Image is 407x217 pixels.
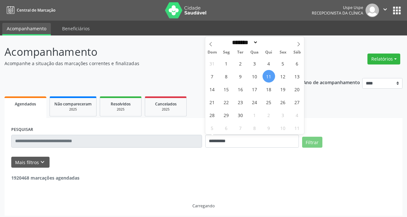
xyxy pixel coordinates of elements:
[248,96,261,108] span: Setembro 24, 2025
[234,122,247,134] span: Outubro 7, 2025
[302,137,322,148] button: Filtrar
[248,122,261,134] span: Outubro 8, 2025
[312,10,363,16] span: Recepcionista da clínica
[291,122,303,134] span: Outubro 11, 2025
[205,50,219,54] span: Dom
[54,107,92,112] div: 2025
[247,50,262,54] span: Qua
[263,83,275,95] span: Setembro 18, 2025
[263,122,275,134] span: Outubro 9, 2025
[220,70,233,83] span: Setembro 8, 2025
[277,83,289,95] span: Setembro 19, 2025
[365,4,379,17] img: img
[262,50,276,54] span: Qui
[206,109,218,121] span: Setembro 28, 2025
[192,203,215,209] div: Carregando
[234,109,247,121] span: Setembro 30, 2025
[234,57,247,70] span: Setembro 2, 2025
[5,5,55,15] a: Central de Marcação
[11,157,50,168] button: Mais filtroskeyboard_arrow_down
[220,57,233,70] span: Setembro 1, 2025
[155,101,177,107] span: Cancelados
[248,70,261,83] span: Setembro 10, 2025
[220,122,233,134] span: Outubro 6, 2025
[303,78,360,86] p: Ano de acompanhamento
[105,107,137,112] div: 2025
[277,57,289,70] span: Setembro 5, 2025
[263,70,275,83] span: Setembro 11, 2025
[219,50,233,54] span: Seg
[206,70,218,83] span: Setembro 7, 2025
[206,96,218,108] span: Setembro 21, 2025
[206,57,218,70] span: Agosto 31, 2025
[277,109,289,121] span: Outubro 3, 2025
[248,57,261,70] span: Setembro 3, 2025
[382,6,389,13] i: 
[150,107,182,112] div: 2025
[220,83,233,95] span: Setembro 15, 2025
[263,109,275,121] span: Outubro 2, 2025
[206,83,218,95] span: Setembro 14, 2025
[291,96,303,108] span: Setembro 27, 2025
[277,96,289,108] span: Setembro 26, 2025
[234,83,247,95] span: Setembro 16, 2025
[220,109,233,121] span: Setembro 29, 2025
[312,5,363,10] div: Uspe Uspe
[5,60,283,67] p: Acompanhe a situação das marcações correntes e finalizadas
[233,50,247,54] span: Ter
[234,96,247,108] span: Setembro 23, 2025
[111,101,131,107] span: Resolvidos
[290,50,304,54] span: Sáb
[291,70,303,83] span: Setembro 13, 2025
[277,70,289,83] span: Setembro 12, 2025
[2,23,51,35] a: Acompanhamento
[248,109,261,121] span: Outubro 1, 2025
[39,159,46,166] i: keyboard_arrow_down
[276,50,290,54] span: Sex
[367,54,400,64] button: Relatórios
[258,39,279,46] input: Year
[291,57,303,70] span: Setembro 6, 2025
[230,39,258,46] select: Month
[263,57,275,70] span: Setembro 4, 2025
[206,122,218,134] span: Outubro 5, 2025
[54,101,92,107] span: Não compareceram
[234,70,247,83] span: Setembro 9, 2025
[379,4,391,17] button: 
[15,101,36,107] span: Agendados
[58,23,94,34] a: Beneficiários
[11,175,79,181] strong: 1920468 marcações agendadas
[291,109,303,121] span: Outubro 4, 2025
[291,83,303,95] span: Setembro 20, 2025
[248,83,261,95] span: Setembro 17, 2025
[263,96,275,108] span: Setembro 25, 2025
[277,122,289,134] span: Outubro 10, 2025
[220,96,233,108] span: Setembro 22, 2025
[5,44,283,60] p: Acompanhamento
[391,5,402,16] button: apps
[17,7,55,13] span: Central de Marcação
[11,125,33,135] label: PESQUISAR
